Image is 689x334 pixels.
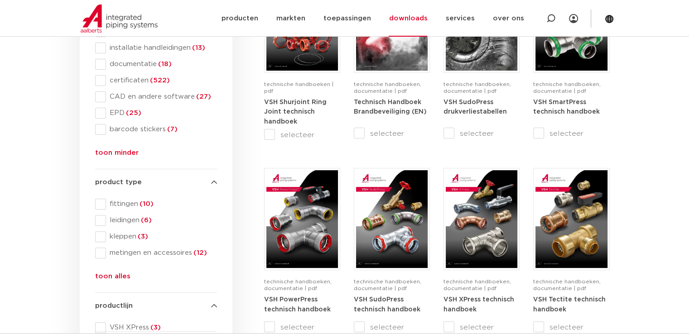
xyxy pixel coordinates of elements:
[264,81,333,94] span: technische handboeken | pdf
[443,296,514,313] a: VSH XPress technisch handboek
[356,170,428,268] img: VSH-SudoPress_A4TM_5001604-2023-3.0_NL-pdf.jpg
[443,322,520,333] label: selecteer
[195,93,211,100] span: (27)
[443,81,511,94] span: technische handboeken, documentatie | pdf
[106,76,217,85] span: certificaten
[443,296,514,313] strong: VSH XPress technisch handboek
[140,217,152,224] span: (6)
[264,279,332,291] span: technische handboeken, documentatie | pdf
[264,296,331,313] strong: VSH PowerPress technisch handboek
[443,128,520,139] label: selecteer
[157,61,172,67] span: (18)
[443,279,511,291] span: technische handboeken, documentatie | pdf
[535,170,607,268] img: VSH-Tectite_A4TM_5009376-2024-2.0_NL-pdf.jpg
[533,99,600,115] a: VSH SmartPress technisch handboek
[533,128,609,139] label: selecteer
[95,322,217,333] div: VSH XPress(3)
[95,271,130,286] button: toon alles
[106,125,217,134] span: barcode stickers
[95,75,217,86] div: certificaten(522)
[106,248,217,258] span: metingen en accessoires
[533,296,606,313] a: VSH Tectite technisch handboek
[95,43,217,53] div: installatie handleidingen(13)
[138,200,154,207] span: (10)
[95,59,217,70] div: documentatie(18)
[95,108,217,119] div: EPD(25)
[533,279,601,291] span: technische handboeken, documentatie | pdf
[106,92,217,101] span: CAD en andere software
[446,170,517,268] img: VSH-XPress_A4TM_5008762_2025_4.1_NL-pdf.jpg
[354,81,421,94] span: technische handboeken, documentatie | pdf
[106,323,217,332] span: VSH XPress
[149,324,161,331] span: (3)
[533,322,609,333] label: selecteer
[264,129,340,140] label: selecteer
[95,199,217,210] div: fittingen(10)
[354,296,420,313] a: VSH SudoPress technisch handboek
[354,128,430,139] label: selecteer
[264,296,331,313] a: VSH PowerPress technisch handboek
[106,200,217,209] span: fittingen
[106,109,217,118] span: EPD
[95,177,217,188] h4: product type
[166,126,178,133] span: (7)
[149,77,170,84] span: (522)
[443,99,507,115] a: VSH SudoPress drukverliestabellen
[106,60,217,69] span: documentatie
[354,322,430,333] label: selecteer
[95,301,217,311] h4: productlijn
[95,231,217,242] div: kleppen(3)
[106,232,217,241] span: kleppen
[533,81,601,94] span: technische handboeken, documentatie | pdf
[136,233,148,240] span: (3)
[95,91,217,102] div: CAD en andere software(27)
[192,249,207,256] span: (12)
[264,99,327,125] a: VSH Shurjoint Ring Joint technisch handboek
[266,170,338,268] img: VSH-PowerPress_A4TM_5008817_2024_3.1_NL-pdf.jpg
[354,99,427,115] a: Technisch Handboek Brandbeveiliging (EN)
[95,215,217,226] div: leidingen(6)
[95,148,139,162] button: toon minder
[191,44,205,51] span: (13)
[125,110,141,116] span: (25)
[533,296,606,313] strong: VSH Tectite technisch handboek
[106,216,217,225] span: leidingen
[106,43,217,52] span: installatie handleidingen
[354,279,421,291] span: technische handboeken, documentatie | pdf
[264,322,340,333] label: selecteer
[354,296,420,313] strong: VSH SudoPress technisch handboek
[95,124,217,135] div: barcode stickers(7)
[95,248,217,258] div: metingen en accessoires(12)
